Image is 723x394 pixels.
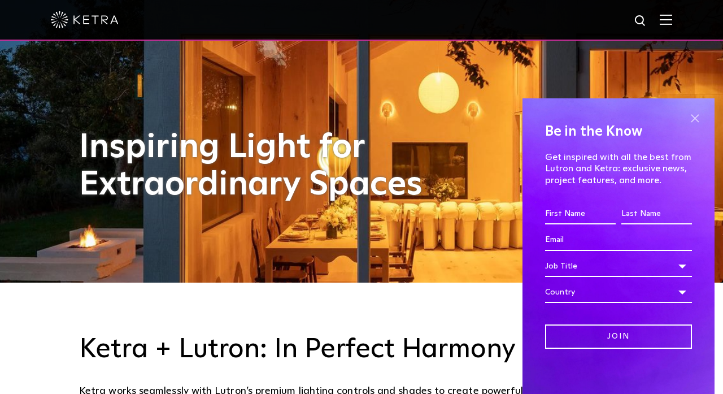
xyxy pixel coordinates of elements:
input: First Name [545,204,616,225]
input: Join [545,324,692,349]
div: Job Title [545,256,692,277]
p: Get inspired with all the best from Lutron and Ketra: exclusive news, project features, and more. [545,151,692,187]
h1: Inspiring Light for Extraordinary Spaces [79,129,446,204]
img: search icon [634,14,648,28]
img: Hamburger%20Nav.svg [660,14,672,25]
h4: Be in the Know [545,121,692,142]
input: Last Name [621,204,692,225]
div: Country [545,282,692,303]
input: Email [545,230,692,251]
h3: Ketra + Lutron: In Perfect Harmony [79,334,644,366]
img: ketra-logo-2019-white [51,11,119,28]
